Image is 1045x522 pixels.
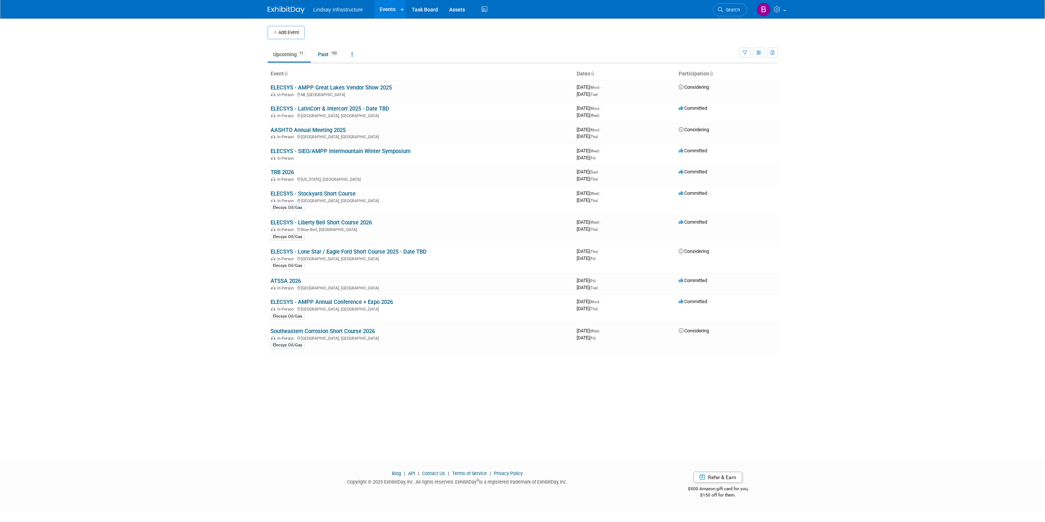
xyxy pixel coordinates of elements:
span: In-Person [277,177,296,182]
a: ATSSA 2026 [271,278,301,284]
span: [DATE] [577,190,601,196]
span: In-Person [277,286,296,291]
img: In-Person Event [271,286,275,289]
div: Copyright © 2025 ExhibitDay, Inc. All rights reserved. ExhibitDay is a registered trademark of Ex... [268,477,648,485]
span: [DATE] [577,219,601,225]
a: Past152 [312,47,345,61]
a: Search [713,3,747,16]
a: ELECSYS - Liberty Bell Short Course 2026 [271,219,372,226]
img: In-Person Event [271,156,275,160]
span: In-Person [277,92,296,97]
span: [DATE] [577,133,598,139]
span: In-Person [277,199,296,203]
img: In-Person Event [271,135,275,138]
img: In-Person Event [271,336,275,340]
span: In-Person [277,336,296,341]
span: [DATE] [577,299,601,304]
span: In-Person [277,156,296,161]
a: ELECSYS - SIEO/AMPP Intermountain Winter Symposium [271,148,411,155]
span: Considering [679,328,709,333]
span: [DATE] [577,112,599,118]
span: [DATE] [577,176,598,182]
span: (Mon) [590,106,599,111]
span: (Wed) [590,191,599,196]
a: Contact Us [422,471,445,476]
a: Privacy Policy [494,471,523,476]
span: Committed [679,219,707,225]
img: In-Person Event [271,307,275,311]
span: [DATE] [577,148,601,153]
a: TRB 2026 [271,169,294,176]
span: (Thu) [590,177,598,181]
span: - [600,105,601,111]
span: (Tue) [590,286,598,290]
span: Committed [679,169,707,174]
span: Lindsay Infrastructure [313,7,363,13]
div: Elecsys Oil/Gas [271,234,305,240]
div: [GEOGRAPHIC_DATA], [GEOGRAPHIC_DATA] [271,197,571,203]
sup: ® [476,478,479,482]
span: Committed [679,278,707,283]
span: [DATE] [577,169,600,174]
img: In-Person Event [271,199,275,202]
span: [DATE] [577,155,596,160]
img: Brittany Russell [757,3,771,17]
a: Refer & Earn [693,472,742,483]
span: Committed [679,299,707,304]
span: [DATE] [577,84,601,90]
th: Participation [676,68,778,80]
a: ELECSYS - AMPP Great Lakes Vendor Show 2025 [271,84,392,91]
a: Blog [392,471,401,476]
span: - [600,127,601,132]
span: (Wed) [590,113,599,118]
span: 11 [297,51,305,56]
span: (Thu) [590,135,598,139]
span: | [416,471,421,476]
span: (Wed) [590,329,599,333]
span: [DATE] [577,105,601,111]
div: $500 Amazon gift card for you, [658,481,778,498]
span: Committed [679,105,707,111]
span: (Thu) [590,307,598,311]
span: | [402,471,407,476]
a: Sort by Start Date [590,71,594,77]
span: (Sun) [590,170,598,174]
div: [US_STATE], [GEOGRAPHIC_DATA] [271,176,571,182]
span: (Fri) [590,279,596,283]
span: (Fri) [590,156,596,160]
span: Considering [679,84,709,90]
span: (Mon) [590,85,599,89]
a: ELECSYS - AMPP Annual Conference + Expo 2026 [271,299,393,305]
span: - [600,84,601,90]
a: ELECSYS - Lone Star / Eagle Ford Short Course 2025 - Date TBD [271,248,427,255]
div: [GEOGRAPHIC_DATA], [GEOGRAPHIC_DATA] [271,306,571,312]
div: Elecsys Oil/Gas [271,313,305,320]
a: AASHTO Annual Meeting 2025 [271,127,346,133]
span: (Thu) [590,250,598,254]
span: (Thu) [590,199,598,203]
img: In-Person Event [271,113,275,117]
span: Considering [679,248,709,254]
div: [GEOGRAPHIC_DATA], [GEOGRAPHIC_DATA] [271,133,571,139]
span: - [600,219,601,225]
a: API [408,471,415,476]
span: Considering [679,127,709,132]
span: [DATE] [577,285,598,290]
span: In-Person [277,227,296,232]
span: [DATE] [577,278,598,283]
a: Terms of Service [452,471,487,476]
span: (Fri) [590,336,596,340]
span: [DATE] [577,197,598,203]
span: - [600,148,601,153]
span: [DATE] [577,255,596,261]
span: In-Person [277,307,296,312]
span: [DATE] [577,226,598,232]
span: [DATE] [577,127,601,132]
div: [GEOGRAPHIC_DATA], [GEOGRAPHIC_DATA] [271,112,571,118]
span: (Mon) [590,300,599,304]
button: Add Event [268,26,305,39]
span: (Tue) [590,92,598,96]
span: Committed [679,190,707,196]
span: [DATE] [577,91,598,97]
span: | [446,471,451,476]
